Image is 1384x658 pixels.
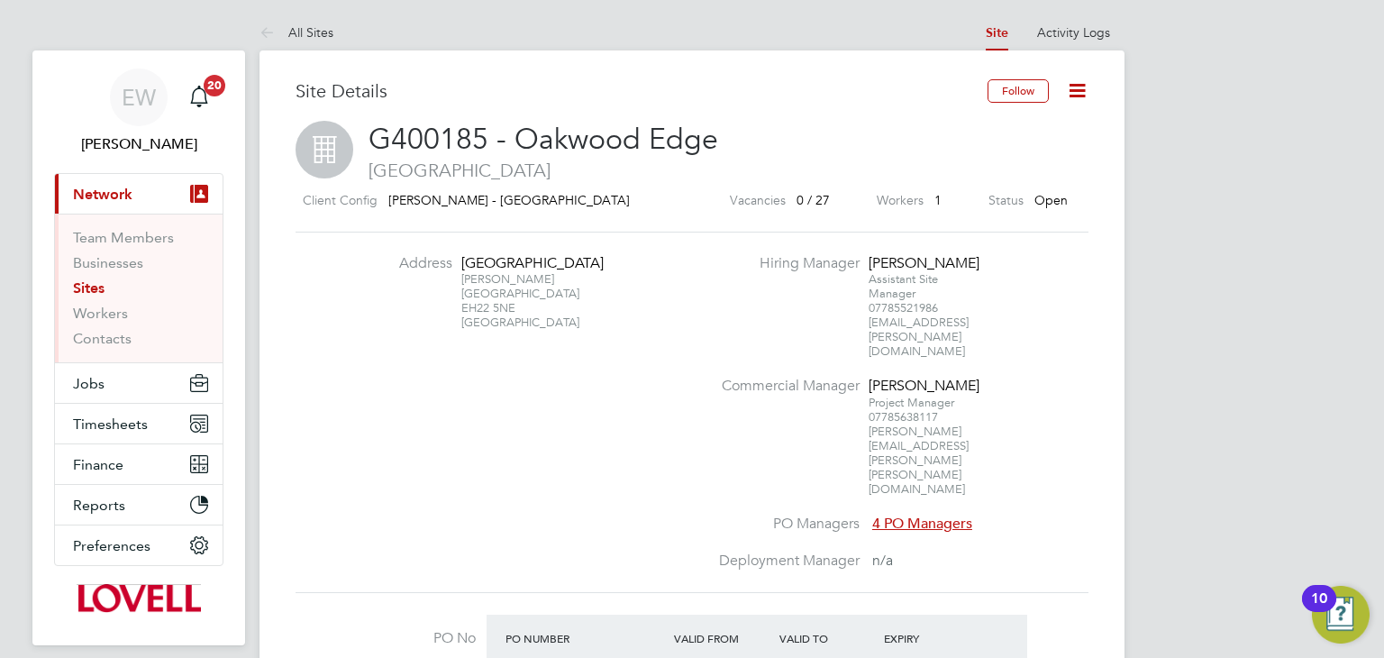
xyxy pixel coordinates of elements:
[879,622,985,654] div: Expiry
[1037,24,1110,41] a: Activity Logs
[869,300,938,315] span: 07785521986
[181,69,217,126] a: 20
[73,456,123,473] span: Finance
[988,189,1024,212] label: Status
[869,254,981,273] div: [PERSON_NAME]
[55,404,223,443] button: Timesheets
[934,192,942,208] span: 1
[55,485,223,525] button: Reports
[869,315,969,359] span: [EMAIL_ADDRESS][PERSON_NAME][DOMAIN_NAME]
[73,330,132,347] a: Contacts
[303,189,378,212] label: Client Config
[669,622,775,654] div: Valid From
[869,271,938,301] span: Assistant Site Manager
[708,254,860,273] label: Hiring Manager
[296,79,988,103] h3: Site Details
[259,24,333,41] a: All Sites
[122,86,156,109] span: EW
[73,416,148,433] span: Timesheets
[353,254,452,273] label: Address
[708,515,860,534] label: PO Managers
[1312,586,1370,644] button: Open Resource Center, 10 new notifications
[77,584,200,613] img: lovell-logo-retina.png
[73,279,105,297] a: Sites
[73,537,150,554] span: Preferences
[877,189,924,212] label: Workers
[54,133,223,155] span: Emma Wells
[461,272,574,330] div: [PERSON_NAME] [GEOGRAPHIC_DATA] EH22 5NE [GEOGRAPHIC_DATA]
[73,305,128,322] a: Workers
[73,497,125,514] span: Reports
[55,363,223,403] button: Jobs
[369,122,718,157] span: G400185 - Oakwood Edge
[872,552,893,570] span: n/a
[986,25,1008,41] a: Site
[730,189,786,212] label: Vacancies
[461,254,574,273] div: [GEOGRAPHIC_DATA]
[73,254,143,271] a: Businesses
[73,229,174,246] a: Team Members
[708,552,860,571] label: Deployment Manager
[32,50,245,645] nav: Main navigation
[55,174,223,214] button: Network
[54,584,223,613] a: Go to home page
[1034,192,1068,208] span: Open
[296,159,1088,182] span: [GEOGRAPHIC_DATA]
[388,192,630,208] span: [PERSON_NAME] - [GEOGRAPHIC_DATA]
[1311,599,1327,622] div: 10
[775,622,880,654] div: Valid To
[55,214,223,362] div: Network
[869,395,954,410] span: Project Manager
[869,409,938,425] span: 07785638117
[54,69,223,155] a: EW[PERSON_NAME]
[55,444,223,484] button: Finance
[988,79,1049,103] button: Follow
[204,75,225,96] span: 20
[73,375,105,392] span: Jobs
[55,525,223,565] button: Preferences
[872,515,972,533] span: 4 PO Managers
[797,192,830,208] span: 0 / 27
[869,424,969,497] span: [PERSON_NAME][EMAIL_ADDRESS][PERSON_NAME][PERSON_NAME][DOMAIN_NAME]
[296,629,476,648] label: PO No
[869,377,981,396] div: [PERSON_NAME]
[73,186,132,203] span: Network
[501,622,669,654] div: PO Number
[708,377,860,396] label: Commercial Manager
